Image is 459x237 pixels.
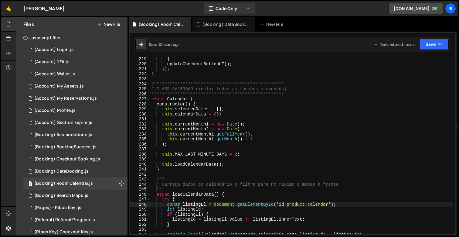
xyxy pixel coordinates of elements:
div: (Booking) Search Maps.js [34,193,88,198]
div: 249 [130,207,151,212]
div: (Booking) Room Calendar.js [138,21,184,27]
div: 253 [130,227,151,232]
div: 240 [130,162,151,167]
div: 16291/44045.js [23,177,127,190]
div: (Account) My Reservations.js [34,96,97,101]
div: (Booking) DataBooking.js [34,169,89,174]
div: 16291/44384.js [23,68,127,80]
div: 243 [130,177,151,182]
div: 232 [130,122,151,127]
div: 238 [130,152,151,157]
div: 16291/44035.js [23,80,127,92]
div: 230 [130,112,151,117]
div: 225 [130,87,151,92]
div: 16291/44040.js [23,165,127,177]
div: 242 [130,172,151,177]
div: 16291/44036.js [23,92,127,105]
div: 16291/44038.js [23,141,127,153]
div: (Account) Wallet.js [34,71,75,77]
div: 239 [130,157,151,162]
div: 16291/44046.js [23,190,127,202]
div: (Booking) Checkout Booking.js [34,156,100,162]
button: New File [97,22,120,27]
div: (Account) 2FA.js [34,59,70,65]
div: 219 [130,57,151,62]
div: Saved [149,42,180,47]
h2: Files [23,21,34,28]
div: 16291/44039.js [23,153,127,165]
a: 🤙 [1,1,16,16]
div: 223 [130,77,151,82]
a: Ri [445,3,456,14]
div: 16291/44034.js [23,56,127,68]
button: Code Only [204,3,255,14]
div: 221 [130,67,151,72]
div: 226 [130,92,151,97]
div: 2 hours ago [160,42,180,47]
div: (Referral) Referral Program.js [34,217,95,223]
div: 231 [130,117,151,122]
a: [DOMAIN_NAME] [389,3,443,14]
div: (Account) Profile.js [34,108,76,113]
div: 246 [130,192,151,197]
div: 222 [130,72,151,77]
div: 16291/43984.js [23,117,127,129]
div: 251 [130,217,151,222]
div: 233 [130,127,151,132]
button: Save [419,39,449,50]
div: 237 [130,147,151,152]
div: 16291/44049.js [23,214,127,226]
div: 234 [130,132,151,137]
div: (Account) Login.js [34,47,74,53]
div: 241 [130,167,151,172]
div: (Booking) DataBooking.js [202,21,248,27]
div: 224 [130,82,151,87]
div: (Account) My Assets.js [34,84,84,89]
div: 228 [130,102,151,107]
div: (Pages) - Ribus Key .js [34,205,81,211]
div: Dev and prod in sync [374,42,416,47]
div: 248 [130,202,151,207]
div: 229 [130,107,151,112]
div: 16291/44037.js [23,129,127,141]
div: (Account) Section Expire.js [34,120,92,125]
div: 16291/43983.js [23,105,127,117]
div: (Ribus Key) Checkout Key.js [34,229,93,235]
div: New File [260,21,285,27]
div: (Booking) Acomodations.js [34,132,92,138]
div: [PERSON_NAME] [23,5,65,12]
div: 245 [130,187,151,192]
div: 227 [130,97,151,102]
div: 16291/44047.js [23,202,127,214]
div: 16291/44358.js [23,44,127,56]
div: 247 [130,197,151,202]
div: 236 [130,142,151,147]
div: 235 [130,137,151,142]
div: (Booking) BookingSuccess.js [34,144,97,150]
div: 250 [130,212,151,217]
div: 220 [130,62,151,67]
div: (Booking) Room Calendar.js [34,181,93,186]
div: 244 [130,182,151,187]
div: Javascript files [16,32,127,44]
span: 1 [29,182,32,187]
div: 252 [130,222,151,227]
